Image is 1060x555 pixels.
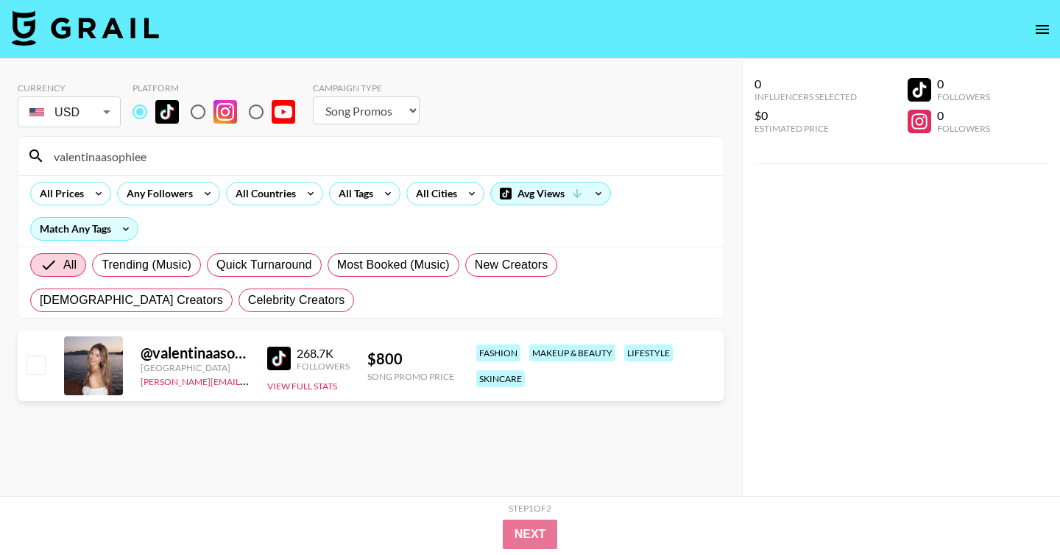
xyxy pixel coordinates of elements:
[367,371,454,382] div: Song Promo Price
[503,520,558,549] button: Next
[476,370,525,387] div: skincare
[31,218,138,240] div: Match Any Tags
[141,362,250,373] div: [GEOGRAPHIC_DATA]
[12,10,159,46] img: Grail Talent
[330,183,376,205] div: All Tags
[132,82,307,93] div: Platform
[141,373,358,387] a: [PERSON_NAME][EMAIL_ADDRESS][DOMAIN_NAME]
[141,344,250,362] div: @ valentinaasophiee
[31,183,87,205] div: All Prices
[476,344,520,361] div: fashion
[155,100,179,124] img: TikTok
[227,183,299,205] div: All Countries
[45,144,715,168] input: Search by User Name
[367,350,454,368] div: $ 800
[248,291,345,309] span: Celebrity Creators
[755,91,857,102] div: Influencers Selected
[937,123,990,134] div: Followers
[297,346,350,361] div: 268.7K
[1028,15,1057,44] button: open drawer
[18,82,121,93] div: Currency
[63,256,77,274] span: All
[267,381,337,392] button: View Full Stats
[529,344,615,361] div: makeup & beauty
[213,100,237,124] img: Instagram
[21,99,118,125] div: USD
[102,256,191,274] span: Trending (Music)
[937,77,990,91] div: 0
[475,256,548,274] span: New Creators
[986,481,1042,537] iframe: Drift Widget Chat Controller
[337,256,450,274] span: Most Booked (Music)
[755,108,857,123] div: $0
[937,108,990,123] div: 0
[509,503,551,514] div: Step 1 of 2
[272,100,295,124] img: YouTube
[267,347,291,370] img: TikTok
[118,183,196,205] div: Any Followers
[755,123,857,134] div: Estimated Price
[937,91,990,102] div: Followers
[491,183,610,205] div: Avg Views
[216,256,312,274] span: Quick Turnaround
[313,82,420,93] div: Campaign Type
[755,77,857,91] div: 0
[624,344,673,361] div: lifestyle
[407,183,460,205] div: All Cities
[40,291,223,309] span: [DEMOGRAPHIC_DATA] Creators
[297,361,350,372] div: Followers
